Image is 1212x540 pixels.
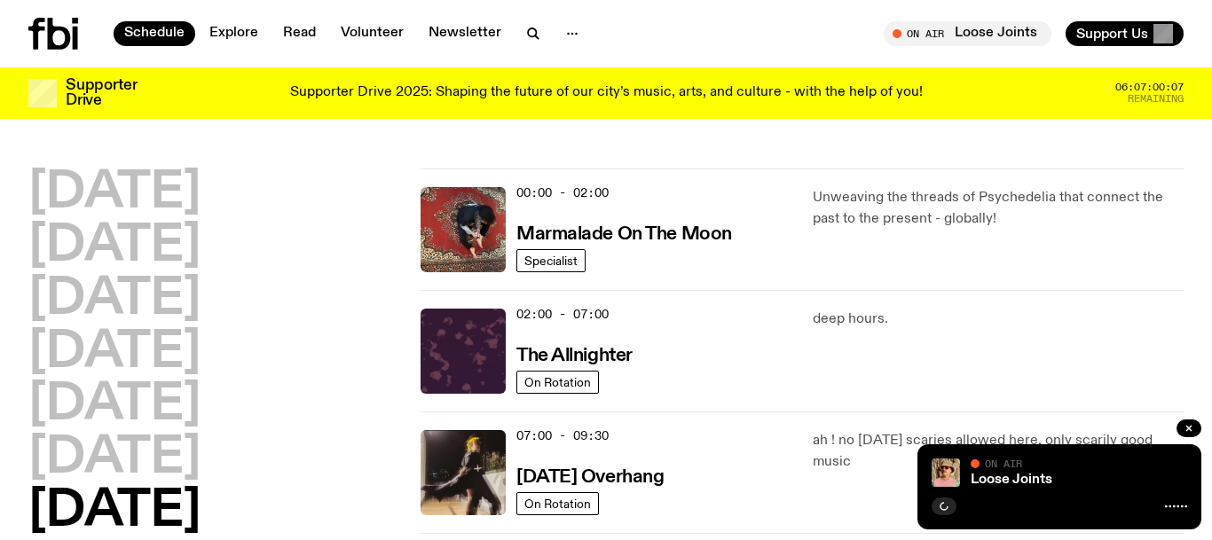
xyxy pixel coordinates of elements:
button: Support Us [1066,21,1184,46]
h3: Marmalade On The Moon [516,225,732,244]
button: [DATE] [28,487,201,536]
a: Loose Joints [971,473,1052,487]
button: [DATE] [28,328,201,378]
a: Volunteer [330,21,414,46]
a: Schedule [114,21,195,46]
span: 02:00 - 07:00 [516,306,609,323]
span: On Rotation [524,497,591,510]
p: deep hours. [813,309,1184,330]
button: [DATE] [28,380,201,430]
button: [DATE] [28,168,201,218]
span: 06:07:00:07 [1115,82,1184,92]
h3: The Allnighter [516,347,633,365]
a: [DATE] Overhang [516,465,664,487]
span: Remaining [1128,94,1184,104]
a: Read [272,21,327,46]
h3: Supporter Drive [66,78,137,108]
a: Newsletter [418,21,512,46]
h3: [DATE] Overhang [516,468,664,487]
a: Specialist [516,249,586,272]
button: [DATE] [28,434,201,483]
a: Explore [199,21,269,46]
p: Unweaving the threads of Psychedelia that connect the past to the present - globally! [813,187,1184,230]
button: [DATE] [28,222,201,271]
span: Specialist [524,254,578,267]
span: Support Us [1076,26,1148,42]
p: ah ! no [DATE] scaries allowed here, only scarily good music [813,430,1184,473]
button: On AirLoose Joints [884,21,1051,46]
img: Tyson stands in front of a paperbark tree wearing orange sunglasses, a suede bucket hat and a pin... [932,458,960,487]
span: 07:00 - 09:30 [516,427,609,444]
img: Tommy - Persian Rug [421,187,506,272]
span: 00:00 - 02:00 [516,184,609,201]
a: On Rotation [516,371,599,394]
span: On Air [985,458,1022,469]
a: Marmalade On The Moon [516,222,732,244]
a: The Allnighter [516,343,633,365]
span: On Rotation [524,375,591,388]
a: On Rotation [516,492,599,515]
p: Supporter Drive 2025: Shaping the future of our city’s music, arts, and culture - with the help o... [290,85,923,101]
button: [DATE] [28,275,201,325]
